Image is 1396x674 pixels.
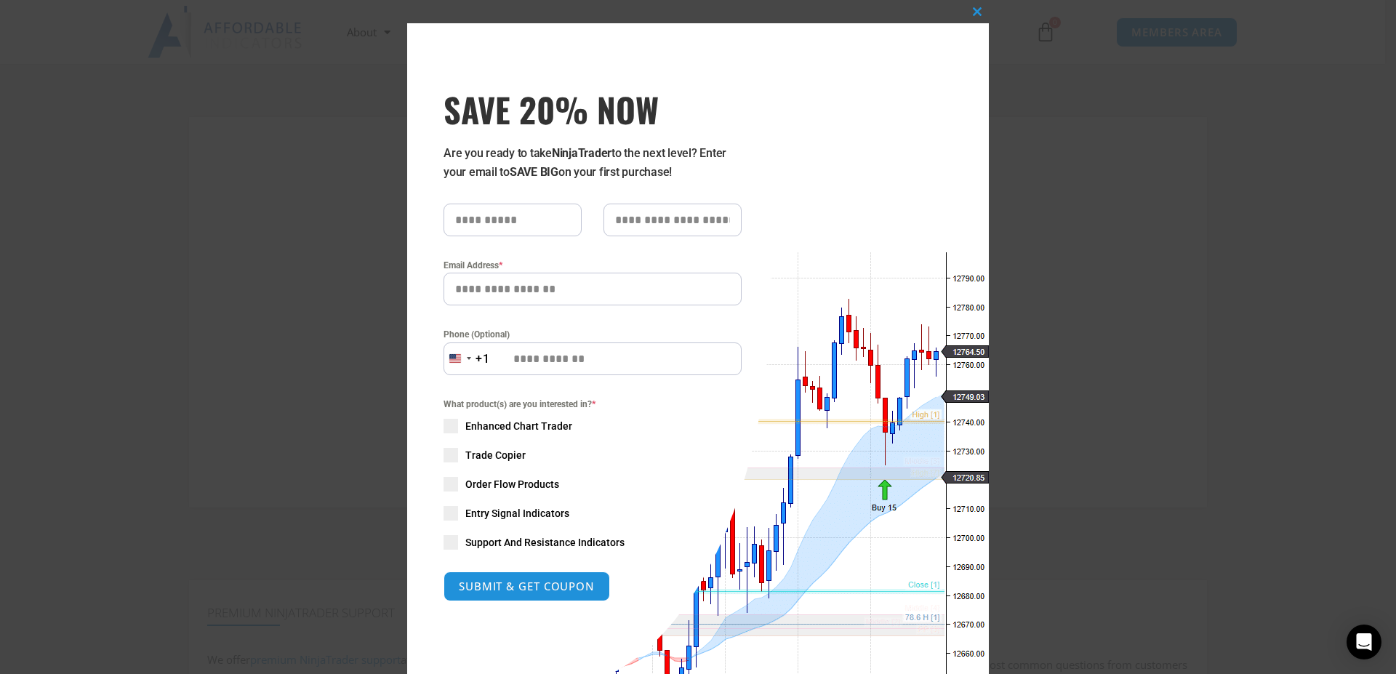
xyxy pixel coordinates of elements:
div: Open Intercom Messenger [1347,625,1381,659]
label: Email Address [444,258,742,273]
span: Enhanced Chart Trader [465,419,572,433]
label: Trade Copier [444,448,742,462]
label: Phone (Optional) [444,327,742,342]
span: Order Flow Products [465,477,559,492]
div: +1 [476,350,490,369]
p: Are you ready to take to the next level? Enter your email to on your first purchase! [444,144,742,182]
button: SUBMIT & GET COUPON [444,571,610,601]
span: Entry Signal Indicators [465,506,569,521]
strong: SAVE BIG [510,165,558,179]
span: What product(s) are you interested in? [444,397,742,412]
h3: SAVE 20% NOW [444,89,742,129]
span: Trade Copier [465,448,526,462]
span: Support And Resistance Indicators [465,535,625,550]
label: Support And Resistance Indicators [444,535,742,550]
label: Order Flow Products [444,477,742,492]
button: Selected country [444,342,490,375]
label: Enhanced Chart Trader [444,419,742,433]
strong: NinjaTrader [552,146,611,160]
label: Entry Signal Indicators [444,506,742,521]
